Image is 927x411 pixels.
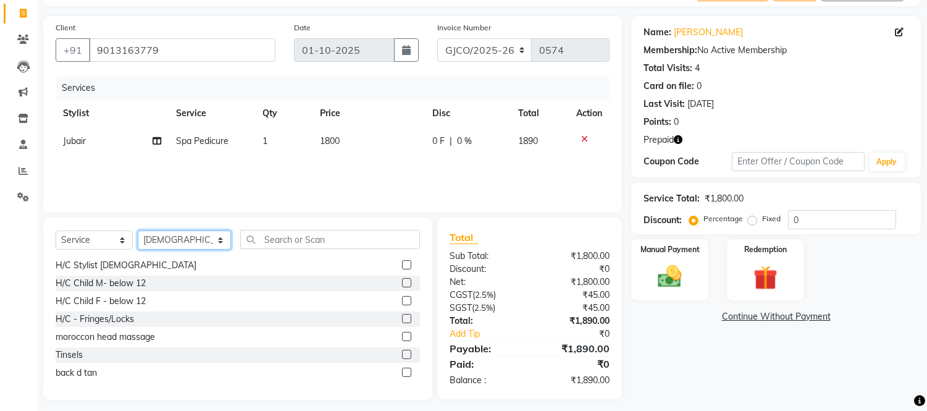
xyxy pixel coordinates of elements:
[746,263,785,293] img: _gift.svg
[440,341,530,356] div: Payable:
[762,213,781,224] label: Fixed
[530,263,619,276] div: ₹0
[530,276,619,289] div: ₹1,800.00
[262,135,267,146] span: 1
[674,26,743,39] a: [PERSON_NAME]
[450,135,452,148] span: |
[440,289,530,302] div: ( )
[440,263,530,276] div: Discount:
[440,328,545,341] a: Add Tip
[437,22,491,33] label: Invoice Number
[56,259,196,272] div: H/C Stylist [DEMOGRAPHIC_DATA]
[57,77,619,100] div: Services
[530,315,619,328] div: ₹1,890.00
[56,22,75,33] label: Client
[518,135,538,146] span: 1890
[56,367,97,379] div: back d tan
[644,80,694,93] div: Card on file:
[450,231,478,244] span: Total
[440,374,530,387] div: Balance :
[703,213,743,224] label: Percentage
[89,38,275,62] input: Search by Name/Mobile/Email/Code
[320,135,340,146] span: 1800
[530,341,619,356] div: ₹1,890.00
[450,302,472,313] span: SGST
[56,295,146,308] div: H/C Child F - below 12
[56,38,90,62] button: +91
[432,135,445,148] span: 0 F
[644,98,685,111] div: Last Visit:
[530,250,619,263] div: ₹1,800.00
[63,135,86,146] span: Jubair
[644,214,682,227] div: Discount:
[56,100,169,127] th: Stylist
[56,331,155,344] div: moroccon head massage
[530,302,619,315] div: ₹45.00
[674,116,679,129] div: 0
[695,62,700,75] div: 4
[640,244,700,255] label: Manual Payment
[644,44,908,57] div: No Active Membership
[644,192,700,205] div: Service Total:
[56,349,83,362] div: Tinsels
[169,100,255,127] th: Service
[530,374,619,387] div: ₹1,890.00
[475,290,493,300] span: 2.5%
[569,100,610,127] th: Action
[511,100,569,127] th: Total
[732,152,864,171] input: Enter Offer / Coupon Code
[650,263,689,290] img: _cash.svg
[644,133,674,146] span: Prepaid
[530,289,619,302] div: ₹45.00
[56,313,134,326] div: H/C - Fringes/Locks
[312,100,425,127] th: Price
[450,289,472,300] span: CGST
[744,244,787,255] label: Redemption
[176,135,229,146] span: Spa Pedicure
[255,100,312,127] th: Qty
[697,80,702,93] div: 0
[474,303,493,313] span: 2.5%
[530,357,619,371] div: ₹0
[425,100,511,127] th: Disc
[644,26,671,39] div: Name:
[687,98,714,111] div: [DATE]
[644,44,697,57] div: Membership:
[644,62,692,75] div: Total Visits:
[644,155,732,168] div: Coupon Code
[644,116,671,129] div: Points:
[545,328,619,341] div: ₹0
[440,250,530,263] div: Sub Total:
[440,302,530,315] div: ( )
[440,315,530,328] div: Total:
[440,276,530,289] div: Net:
[870,153,905,171] button: Apply
[56,277,146,290] div: H/C Child M- below 12
[294,22,311,33] label: Date
[457,135,472,148] span: 0 %
[705,192,744,205] div: ₹1,800.00
[634,310,918,323] a: Continue Without Payment
[240,230,420,249] input: Search or Scan
[440,357,530,371] div: Paid:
